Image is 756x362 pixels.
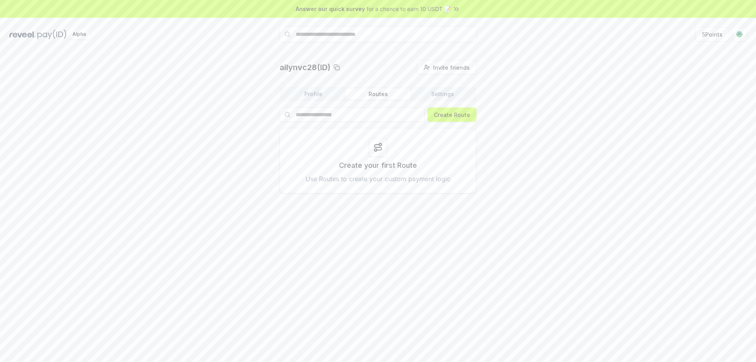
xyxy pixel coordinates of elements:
span: Answer our quick survey [296,5,365,13]
span: Invite friends [433,63,470,72]
button: Invite friends [417,60,476,74]
p: Use Routes to create your custom payment logic [306,174,450,184]
button: Routes [346,89,410,100]
button: Settings [410,89,475,100]
img: pay_id [37,30,67,39]
div: Alpha [68,30,90,39]
button: Profile [281,89,346,100]
p: Create your first Route [339,160,417,171]
button: Create Route [428,108,476,122]
span: for a chance to earn 10 USDT 📝 [367,5,451,13]
img: reveel_dark [9,30,36,39]
button: 5Points [695,27,729,41]
p: ailynvc28(ID) [280,62,330,73]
